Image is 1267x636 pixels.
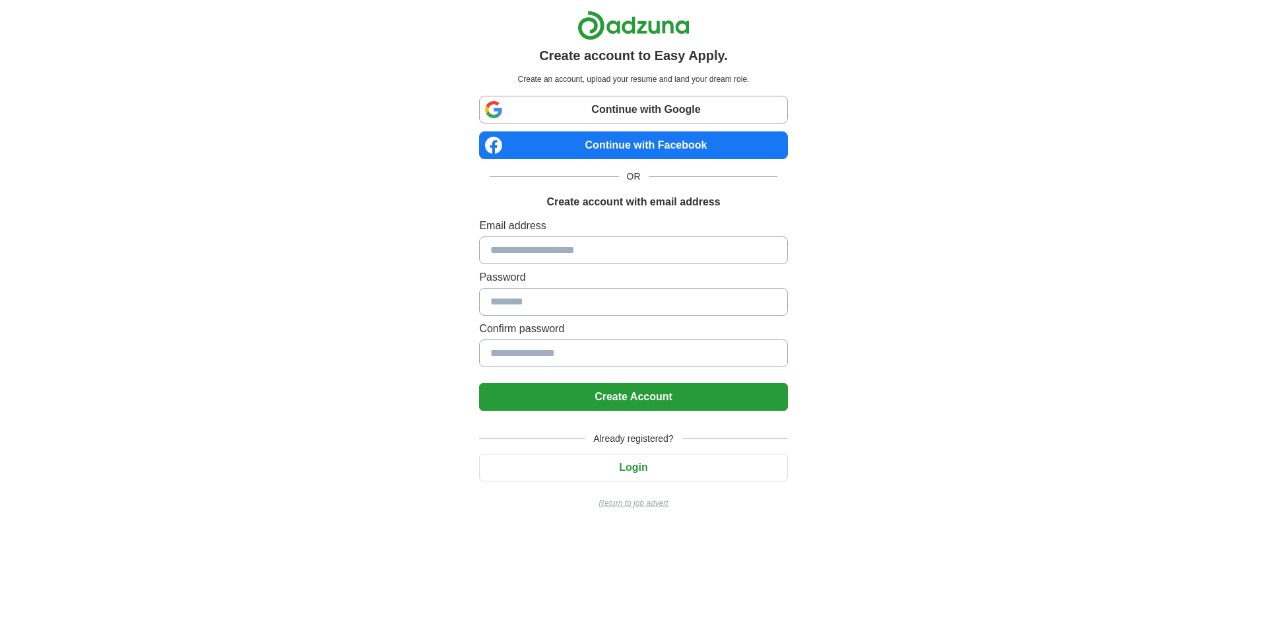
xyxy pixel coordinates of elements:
[585,432,681,446] span: Already registered?
[479,218,787,234] label: Email address
[482,73,785,85] p: Create an account, upload your resume and land your dream role.
[539,46,728,65] h1: Create account to Easy Apply.
[479,462,787,473] a: Login
[479,321,787,337] label: Confirm password
[479,497,787,509] a: Return to job advert
[479,269,787,285] label: Password
[546,194,720,210] h1: Create account with email address
[479,383,787,411] button: Create Account
[479,131,787,159] a: Continue with Facebook
[577,11,690,40] img: Adzuna logo
[479,454,787,481] button: Login
[619,170,649,184] span: OR
[479,96,787,124] a: Continue with Google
